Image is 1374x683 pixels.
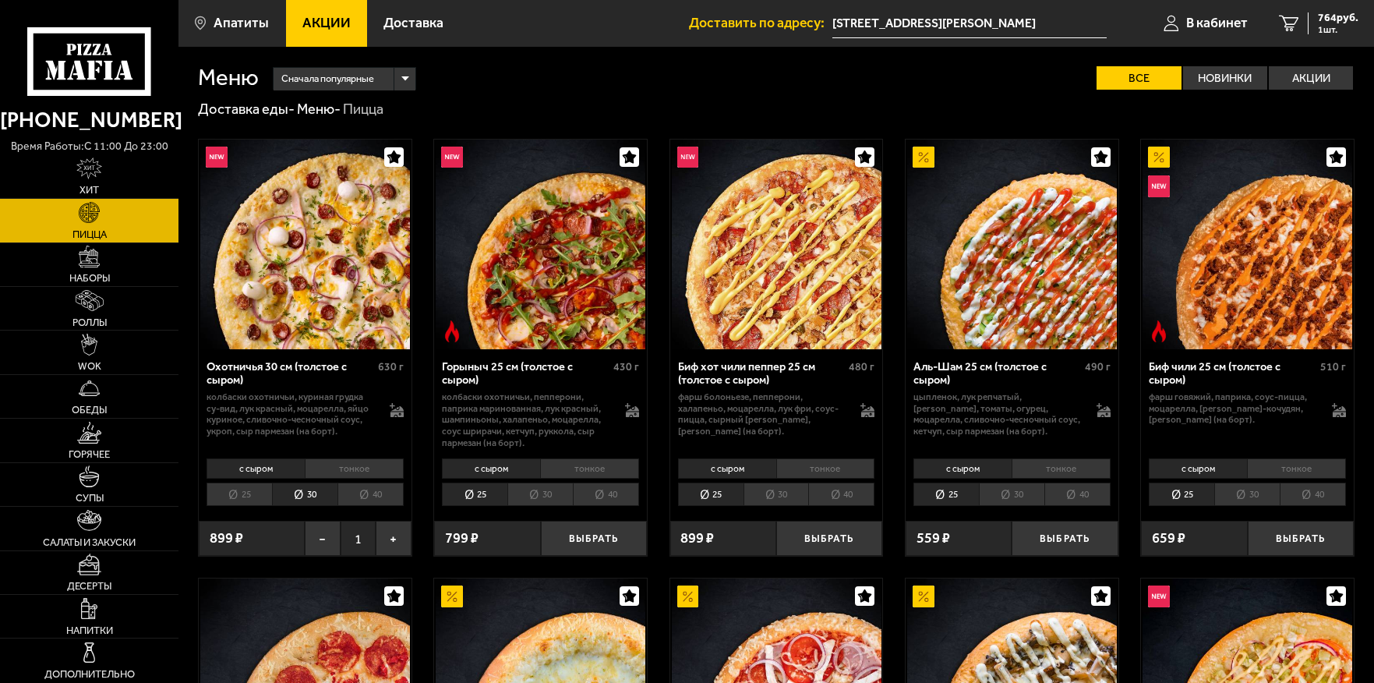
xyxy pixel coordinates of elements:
[613,360,639,373] span: 430 г
[913,483,979,506] li: 25
[832,9,1107,38] span: Мурманская область, улица Козлова, 10
[200,140,410,349] img: Охотничья 30 см (толстое с сыром)
[69,449,110,459] span: Горячее
[67,581,111,591] span: Десерты
[445,531,479,545] span: 799 ₽
[72,405,107,415] span: Обеды
[297,101,341,118] a: Меню-
[1097,66,1181,90] label: Все
[44,669,135,679] span: Дополнительно
[573,483,639,506] li: 40
[1280,483,1346,506] li: 40
[210,531,243,545] span: 899 ₽
[434,140,647,349] a: НовинкаОстрое блюдоГорыныч 25 см (толстое с сыром)
[76,493,104,503] span: Супы
[207,458,305,479] li: с сыром
[1269,66,1353,90] label: Акции
[541,521,647,556] button: Выбрать
[1152,531,1185,545] span: 659 ₽
[913,586,934,607] img: Акционный
[1318,12,1358,23] span: 764 руб.
[776,458,875,479] li: тонкое
[199,140,411,349] a: НовинкаОхотничья 30 см (толстое с сыром)
[1248,521,1354,556] button: Выбрать
[776,521,882,556] button: Выбрать
[1318,25,1358,34] span: 1 шт.
[677,147,699,168] img: Новинка
[744,483,809,506] li: 30
[906,140,1118,349] a: АкционныйАль-Шам 25 см (толстое с сыром)
[198,66,259,89] h1: Меню
[442,391,610,448] p: колбаски Охотничьи, пепперони, паприка маринованная, лук красный, шампиньоны, халапеньо, моцарелл...
[383,16,443,30] span: Доставка
[206,147,228,168] img: Новинка
[670,140,883,349] a: НовинкаБиф хот чили пеппер 25 см (толстое с сыром)
[343,101,383,119] div: Пицца
[441,586,463,607] img: Акционный
[680,531,714,545] span: 899 ₽
[678,360,846,388] div: Биф хот чили пеппер 25 см (толстое с сыром)
[689,16,832,30] span: Доставить по адресу:
[66,625,113,635] span: Напитки
[1247,458,1346,479] li: тонкое
[1149,391,1317,426] p: фарш говяжий, паприка, соус-пицца, моцарелла, [PERSON_NAME]-кочудян, [PERSON_NAME] (на борт).
[441,320,463,342] img: Острое блюдо
[913,147,934,168] img: Акционный
[1012,458,1111,479] li: тонкое
[672,140,881,349] img: Биф хот чили пеппер 25 см (толстое с сыром)
[677,586,699,607] img: Акционный
[281,65,374,93] span: Сначала популярные
[1148,175,1170,197] img: Новинка
[1149,458,1247,479] li: с сыром
[441,147,463,168] img: Новинка
[337,483,404,506] li: 40
[1183,66,1267,90] label: Новинки
[305,521,340,556] button: −
[272,483,337,506] li: 30
[849,360,874,373] span: 480 г
[341,521,376,556] span: 1
[1044,483,1111,506] li: 40
[302,16,351,30] span: Акции
[79,185,99,195] span: Хит
[78,361,101,371] span: WOK
[378,360,404,373] span: 630 г
[43,537,136,547] span: Салаты и закуски
[69,273,110,283] span: Наборы
[72,317,107,327] span: Роллы
[376,521,411,556] button: +
[979,483,1044,506] li: 30
[507,483,573,506] li: 30
[913,391,1082,437] p: цыпленок, лук репчатый, [PERSON_NAME], томаты, огурец, моцарелла, сливочно-чесночный соус, кетчуп...
[305,458,404,479] li: тонкое
[207,483,272,506] li: 25
[678,458,776,479] li: с сыром
[1085,360,1111,373] span: 490 г
[442,458,540,479] li: с сыром
[1214,483,1280,506] li: 30
[808,483,874,506] li: 40
[540,458,639,479] li: тонкое
[442,483,507,506] li: 25
[207,391,375,437] p: колбаски охотничьи, куриная грудка су-вид, лук красный, моцарелла, яйцо куриное, сливочно-чесночн...
[1148,147,1170,168] img: Акционный
[913,360,1081,388] div: Аль-Шам 25 см (толстое с сыром)
[1143,140,1352,349] img: Биф чили 25 см (толстое с сыром)
[442,360,609,388] div: Горыныч 25 см (толстое с сыром)
[678,391,846,437] p: фарш болоньезе, пепперони, халапеньо, моцарелла, лук фри, соус-пицца, сырный [PERSON_NAME], [PERS...
[436,140,645,349] img: Горыныч 25 см (толстое с сыром)
[214,16,269,30] span: Апатиты
[1148,586,1170,607] img: Новинка
[1320,360,1346,373] span: 510 г
[1149,483,1214,506] li: 25
[907,140,1117,349] img: Аль-Шам 25 см (толстое с сыром)
[207,360,374,388] div: Охотничья 30 см (толстое с сыром)
[832,9,1107,38] input: Ваш адрес доставки
[198,101,295,118] a: Доставка еды-
[1149,360,1316,388] div: Биф чили 25 см (толстое с сыром)
[72,229,107,239] span: Пицца
[1148,320,1170,342] img: Острое блюдо
[1012,521,1118,556] button: Выбрать
[913,458,1012,479] li: с сыром
[917,531,950,545] span: 559 ₽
